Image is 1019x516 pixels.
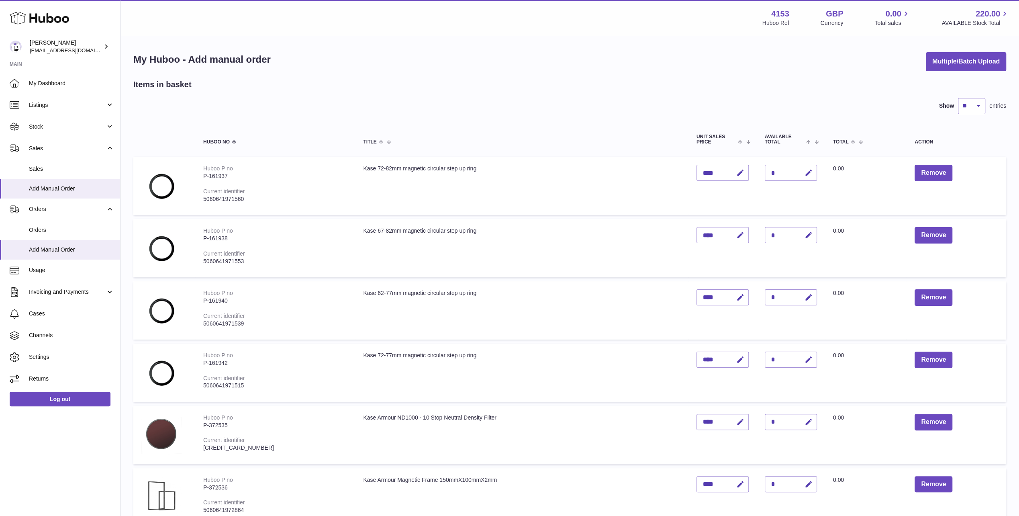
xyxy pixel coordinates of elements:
[203,250,245,257] div: Current identifier
[355,157,688,215] td: Kase 72-82mm magnetic circular step up ring
[141,352,182,392] img: Kase 72-77mm magnetic circular step up ring
[141,289,182,330] img: Kase 62-77mm magnetic circular step up ring
[10,392,110,406] a: Log out
[29,205,106,213] span: Orders
[915,227,952,244] button: Remove
[874,8,910,27] a: 0.00 Total sales
[29,332,114,339] span: Channels
[203,195,347,203] div: 5060641971560
[833,165,844,172] span: 0.00
[29,353,114,361] span: Settings
[30,47,118,53] span: [EMAIL_ADDRESS][DOMAIN_NAME]
[203,484,347,491] div: P-372536
[771,8,789,19] strong: 4153
[915,476,952,493] button: Remove
[141,165,182,205] img: Kase 72-82mm magnetic circular step up ring
[203,437,245,443] div: Current identifier
[976,8,1000,19] span: 220.00
[821,19,843,27] div: Currency
[355,406,688,464] td: Kase Armour ND1000 - 10 Stop Neutral Density Filter
[203,506,347,514] div: 5060641972864
[833,352,844,358] span: 0.00
[203,139,230,145] span: Huboo no
[355,281,688,340] td: Kase 62-77mm magnetic circular step up ring
[833,227,844,234] span: 0.00
[203,499,245,506] div: Current identifier
[29,145,106,152] span: Sales
[29,165,114,173] span: Sales
[915,139,998,145] div: Action
[29,185,114,192] span: Add Manual Order
[874,19,910,27] span: Total sales
[203,359,347,367] div: P-161942
[833,477,844,483] span: 0.00
[915,352,952,368] button: Remove
[203,375,245,381] div: Current identifier
[762,19,789,27] div: Huboo Ref
[203,444,347,452] div: [CREDIT_CARD_NUMBER]
[939,102,954,110] label: Show
[833,139,849,145] span: Total
[355,219,688,277] td: Kase 67-82mm magnetic circular step up ring
[29,375,114,383] span: Returns
[203,352,233,358] div: Huboo P no
[203,297,347,305] div: P-161940
[203,313,245,319] div: Current identifier
[133,53,271,66] h1: My Huboo - Add manual order
[915,165,952,181] button: Remove
[355,344,688,402] td: Kase 72-77mm magnetic circular step up ring
[203,172,347,180] div: P-161937
[10,41,22,53] img: sales@kasefilters.com
[833,414,844,421] span: 0.00
[29,266,114,274] span: Usage
[941,19,1009,27] span: AVAILABLE Stock Total
[203,382,347,389] div: 5060641971515
[29,101,106,109] span: Listings
[363,139,376,145] span: Title
[941,8,1009,27] a: 220.00 AVAILABLE Stock Total
[989,102,1006,110] span: entries
[203,477,233,483] div: Huboo P no
[826,8,843,19] strong: GBP
[203,414,233,421] div: Huboo P no
[203,422,347,429] div: P-372535
[886,8,901,19] span: 0.00
[696,134,736,145] span: Unit Sales Price
[203,227,233,234] div: Huboo P no
[915,289,952,306] button: Remove
[203,258,347,265] div: 5060641971553
[203,235,347,242] div: P-161938
[30,39,102,54] div: [PERSON_NAME]
[926,52,1006,71] button: Multiple/Batch Upload
[29,80,114,87] span: My Dashboard
[29,288,106,296] span: Invoicing and Payments
[29,246,114,254] span: Add Manual Order
[141,414,182,454] img: Kase Armour ND1000 - 10 Stop Neutral Density Filter
[203,165,233,172] div: Huboo P no
[133,79,192,90] h2: Items in basket
[141,227,182,267] img: Kase 67-82mm magnetic circular step up ring
[29,123,106,131] span: Stock
[833,290,844,296] span: 0.00
[915,414,952,430] button: Remove
[29,310,114,317] span: Cases
[203,188,245,195] div: Current identifier
[29,226,114,234] span: Orders
[765,134,805,145] span: AVAILABLE Total
[203,320,347,328] div: 5060641971539
[203,290,233,296] div: Huboo P no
